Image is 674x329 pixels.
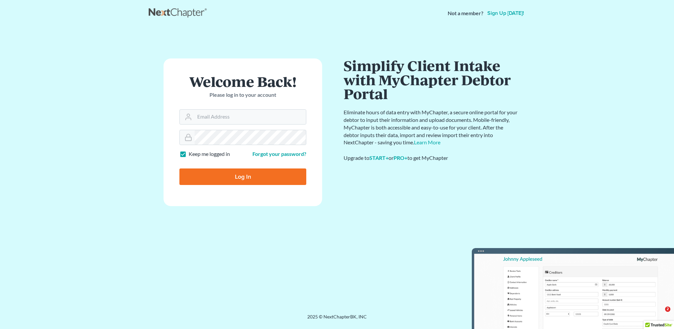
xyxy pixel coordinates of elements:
strong: Not a member? [448,10,483,17]
input: Email Address [195,110,306,124]
a: PRO+ [393,155,407,161]
iframe: Intercom live chat [652,307,667,322]
a: Learn More [414,139,440,145]
span: 2 [665,307,670,312]
p: Please log in to your account [179,91,306,99]
a: Sign up [DATE]! [486,11,525,16]
div: 2025 © NextChapterBK, INC [149,313,525,325]
h1: Simplify Client Intake with MyChapter Debtor Portal [344,58,519,101]
a: Forgot your password? [252,151,306,157]
div: Upgrade to or to get MyChapter [344,154,519,162]
input: Log In [179,168,306,185]
a: START+ [369,155,389,161]
label: Keep me logged in [189,150,230,158]
p: Eliminate hours of data entry with MyChapter, a secure online portal for your debtor to input the... [344,109,519,146]
h1: Welcome Back! [179,74,306,89]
